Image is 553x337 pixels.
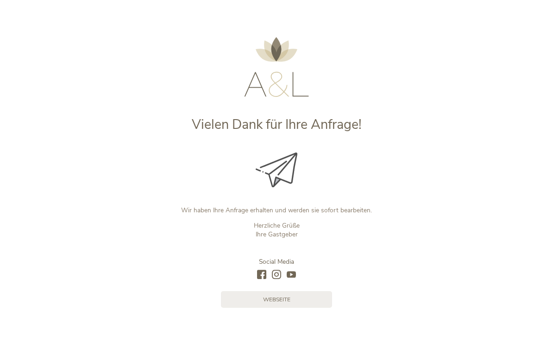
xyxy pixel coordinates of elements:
span: Social Media [259,257,294,266]
a: youtube [287,270,296,280]
img: AMONTI & LUNARIS Wellnessresort [244,37,309,97]
a: instagram [272,270,281,280]
p: Wir haben Ihre Anfrage erhalten und werden sie sofort bearbeiten. [122,206,431,215]
span: Vielen Dank für Ihre Anfrage! [192,115,362,134]
span: Webseite [263,296,290,304]
a: facebook [257,270,266,280]
p: Herzliche Grüße Ihre Gastgeber [122,221,431,239]
a: Webseite [221,291,332,308]
img: Vielen Dank für Ihre Anfrage! [256,153,297,187]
